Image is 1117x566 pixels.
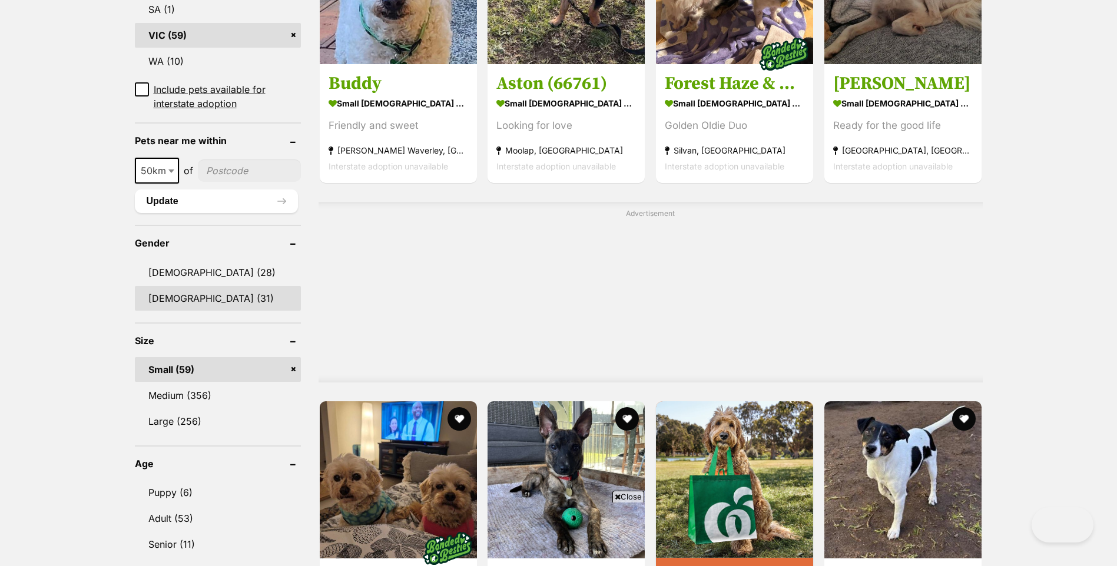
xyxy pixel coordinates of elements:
a: Senior (11) [135,532,301,557]
span: Include pets available for interstate adoption [154,82,301,111]
iframe: Advertisement [365,224,936,371]
header: Gender [135,238,301,248]
button: Update [135,189,298,213]
span: Close [612,491,644,502]
a: Aston (66761) small [DEMOGRAPHIC_DATA] Dog Looking for love Moolap, [GEOGRAPHIC_DATA] Interstate ... [488,64,645,183]
div: Looking for love [496,118,636,134]
header: Age [135,458,301,469]
strong: small [DEMOGRAPHIC_DATA] Dog [833,95,973,112]
a: WA (10) [135,49,301,74]
img: Taz - Jack Russell Terrier Dog [824,401,982,558]
h3: [PERSON_NAME] [833,72,973,95]
button: favourite [952,407,976,431]
h3: Buddy [329,72,468,95]
a: Large (256) [135,409,301,434]
span: of [184,164,193,178]
a: Include pets available for interstate adoption [135,82,301,111]
span: Interstate adoption unavailable [833,161,953,171]
iframe: Help Scout Beacon - Open [1032,507,1093,542]
span: 50km [135,158,179,184]
div: Ready for the good life [833,118,973,134]
a: [PERSON_NAME] small [DEMOGRAPHIC_DATA] Dog Ready for the good life [GEOGRAPHIC_DATA], [GEOGRAPHIC... [824,64,982,183]
img: Charlie and Lola - Cavalier King Charles Spaniel x Poodle (Toy) Dog [320,401,477,558]
header: Pets near me within [135,135,301,146]
img: bonded besties [754,25,813,84]
a: Puppy (6) [135,480,301,505]
strong: small [DEMOGRAPHIC_DATA] Dog [329,95,468,112]
div: Advertisement [319,202,983,382]
img: Tivah - Australian Kelpie Dog [488,401,645,558]
button: favourite [615,407,639,431]
span: Interstate adoption unavailable [665,161,784,171]
strong: small [DEMOGRAPHIC_DATA] Dog [496,95,636,112]
a: [DEMOGRAPHIC_DATA] (28) [135,260,301,285]
iframe: Advertisement [344,507,773,560]
span: Interstate adoption unavailable [329,161,448,171]
strong: Silvan, [GEOGRAPHIC_DATA] [665,142,804,158]
strong: small [DEMOGRAPHIC_DATA] Dog [665,95,804,112]
header: Size [135,335,301,346]
div: Friendly and sweet [329,118,468,134]
a: [DEMOGRAPHIC_DATA] (31) [135,286,301,311]
a: VIC (59) [135,23,301,48]
span: 50km [136,162,178,179]
a: Forest Haze & Spotted Wonder small [DEMOGRAPHIC_DATA] Dog Golden Oldie Duo Silvan, [GEOGRAPHIC_DA... [656,64,813,183]
a: Adult (53) [135,506,301,531]
h3: Forest Haze & Spotted Wonder [665,72,804,95]
a: Medium (356) [135,383,301,408]
a: Buddy small [DEMOGRAPHIC_DATA] Dog Friendly and sweet [PERSON_NAME] Waverley, [GEOGRAPHIC_DATA] I... [320,64,477,183]
button: favourite [447,407,470,431]
strong: [GEOGRAPHIC_DATA], [GEOGRAPHIC_DATA] [833,142,973,158]
a: Small (59) [135,357,301,382]
div: Golden Oldie Duo [665,118,804,134]
input: postcode [198,159,301,182]
span: Interstate adoption unavailable [496,161,616,171]
h3: Aston (66761) [496,72,636,95]
strong: Moolap, [GEOGRAPHIC_DATA] [496,142,636,158]
strong: [PERSON_NAME] Waverley, [GEOGRAPHIC_DATA] [329,142,468,158]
